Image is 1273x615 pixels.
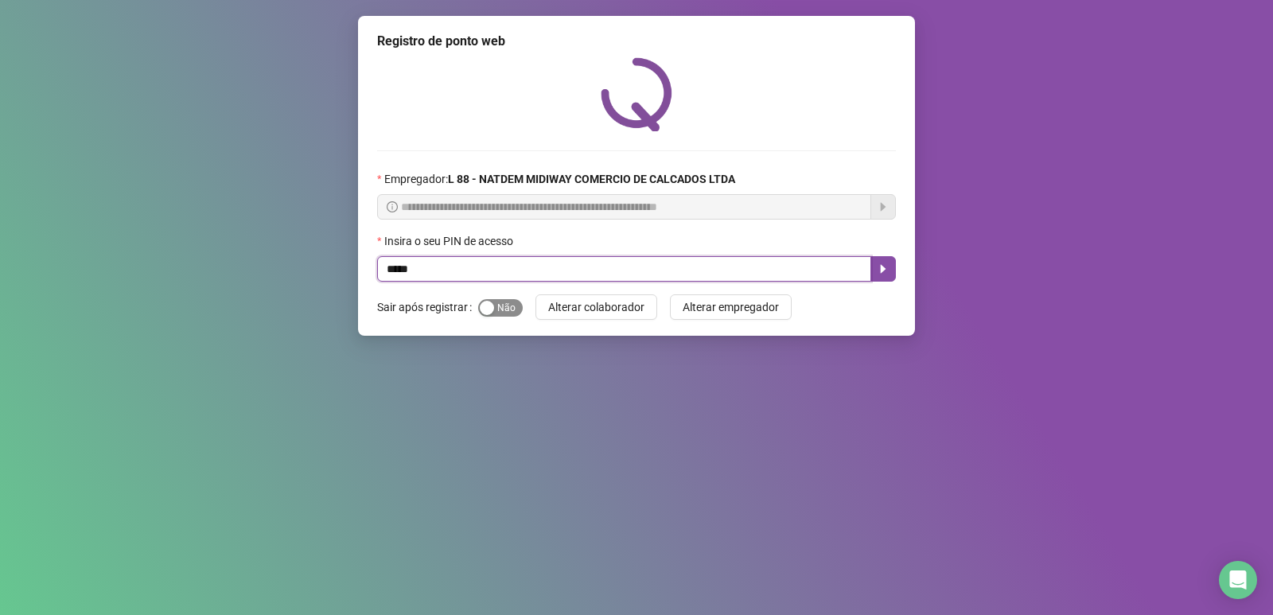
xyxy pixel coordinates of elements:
[1219,561,1257,599] div: Open Intercom Messenger
[548,298,644,316] span: Alterar colaborador
[535,294,657,320] button: Alterar colaborador
[683,298,779,316] span: Alterar empregador
[601,57,672,131] img: QRPoint
[384,170,735,188] span: Empregador :
[670,294,792,320] button: Alterar empregador
[877,263,890,275] span: caret-right
[377,294,478,320] label: Sair após registrar
[377,32,896,51] div: Registro de ponto web
[377,232,524,250] label: Insira o seu PIN de acesso
[387,201,398,212] span: info-circle
[448,173,735,185] strong: L 88 - NATDEM MIDIWAY COMERCIO DE CALCADOS LTDA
